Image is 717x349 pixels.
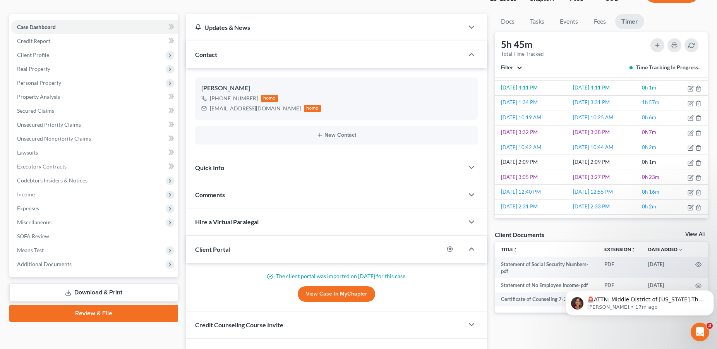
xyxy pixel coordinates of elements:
span: Unsecured Priority Claims [17,121,81,128]
a: View Case in MyChapter [298,286,375,302]
span: Expenses [17,205,39,211]
span: Lawsuits [17,149,38,156]
span: SOFA Review [17,233,49,239]
a: Tasks [524,14,551,29]
span: Filter [501,64,513,71]
td: [DATE] 2:09 PM [495,155,571,170]
td: Statement of Social Security Numbers-pdf [495,257,598,279]
span: Executory Contracts [17,163,67,170]
td: [DATE] 12:55 PM [571,185,641,199]
span: Income [17,191,35,198]
iframe: Intercom notifications message [562,274,717,328]
span: 3 [707,323,713,329]
div: [EMAIL_ADDRESS][DOMAIN_NAME] [210,105,301,112]
td: [DATE] 10:42 AM [495,140,571,155]
span: 0h 7m [642,129,656,135]
td: [DATE] 3:38 PM [571,125,641,140]
td: [DATE] 10:19 AM [495,110,571,125]
a: Case Dashboard [11,20,178,34]
td: [DATE] 4:11 PM [495,81,571,95]
td: [DATE] 3:27 PM [571,170,641,184]
span: 0h 2m [642,203,656,210]
a: Titleunfold_more [501,246,518,252]
p: The client portal was imported on [DATE] for this case. [195,272,478,280]
td: [DATE] 12:40 PM [495,185,571,199]
a: Docs [495,14,521,29]
span: Miscellaneous [17,219,51,225]
a: Date Added expand_more [648,246,683,252]
a: Property Analysis [11,90,178,104]
a: Credit Report [11,34,178,48]
span: Personal Property [17,79,61,86]
a: Lawsuits [11,146,178,160]
div: home [261,95,278,102]
a: Download & Print [9,284,178,302]
span: 1h 57m [642,99,659,105]
div: [PERSON_NAME] [201,84,472,93]
td: [DATE] 1:34 PM [495,95,571,110]
span: Hire a Virtual Paralegal [195,218,259,225]
span: 0h 2m [642,144,656,150]
a: Unsecured Priority Claims [11,118,178,132]
td: [DATE] 10:44 AM [571,140,641,155]
td: [DATE] 2:33 PM [571,199,641,214]
td: [DATE] 3:32 PM [495,125,571,140]
a: Unsecured Nonpriority Claims [11,132,178,146]
i: expand_more [678,248,683,252]
span: Means Test [17,247,44,253]
span: 0h 16m [642,189,659,195]
button: New Contact [201,132,472,138]
td: [DATE] 10:25 AM [571,110,641,125]
a: Extensionunfold_more [604,246,636,252]
td: [DATE] 4:11 PM [571,81,641,95]
span: 0h 1m [642,159,656,165]
a: SOFA Review [11,229,178,243]
td: Statement of No Employee Income-pdf [495,278,598,292]
span: Case Dashboard [17,24,56,30]
span: Property Analysis [17,93,60,100]
a: Review & File [9,305,178,322]
span: 0h 23m [642,174,659,180]
div: Total Time Tracked [501,51,544,57]
div: home [304,105,321,112]
a: Events [554,14,584,29]
span: Codebtors Insiders & Notices [17,177,87,184]
td: [DATE] 2:09 PM [571,155,641,170]
span: Comments [195,191,225,198]
span: Client Profile [17,52,49,58]
span: 0h 1m [642,84,656,91]
div: 5h 45m [501,38,544,51]
span: Contact [195,51,217,58]
a: Executory Contracts [11,160,178,174]
span: Secured Claims [17,107,54,114]
span: Credit Counseling Course Invite [195,321,283,328]
i: unfold_more [513,248,518,252]
div: Time Tracking In Progress... [630,64,702,71]
div: Client Documents [495,230,544,239]
td: [DATE] 2:30 PM [571,215,641,229]
iframe: Intercom live chat [691,323,709,341]
div: Updates & News [195,23,455,31]
span: Credit Report [17,38,50,44]
span: Real Property [17,65,50,72]
td: [DATE] 3:05 PM [495,170,571,184]
td: [DATE] 3:31 PM [571,95,641,110]
a: Fees [587,14,612,29]
span: Client Portal [195,246,230,253]
button: Filter [501,65,522,70]
td: [DATE] [642,257,689,279]
td: [DATE] 2:30 PM [495,215,571,229]
span: Quick Info [195,164,224,171]
a: Timer [615,14,644,29]
div: [PHONE_NUMBER] [210,95,258,102]
a: View All [685,232,705,237]
td: Certificate of Counseling 7-2.25.pdf [495,292,598,306]
i: unfold_more [631,248,636,252]
span: 0h 6m [642,114,656,120]
span: Additional Documents [17,261,72,267]
td: PDF [598,257,642,279]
